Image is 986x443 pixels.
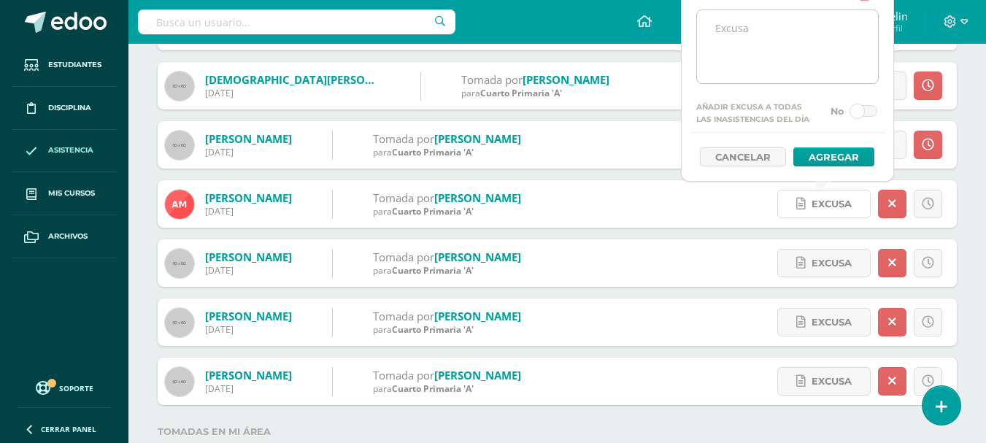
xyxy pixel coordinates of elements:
div: [DATE] [205,146,292,158]
a: [PERSON_NAME] [434,309,521,323]
a: [PERSON_NAME] [434,131,521,146]
div: para [373,264,521,277]
div: para [373,205,521,217]
div: [DATE] [205,205,292,217]
span: Mis cursos [48,188,95,199]
span: Archivos [48,231,88,242]
span: Asistencia [48,145,93,156]
img: 60x60 [165,131,194,160]
a: [PERSON_NAME] [205,368,292,382]
span: Cerrar panel [41,424,96,434]
a: Excusa [777,190,871,218]
img: 8dd14695e70ae1a4af9bc5b7ff191a57.png [165,190,194,219]
div: para [373,382,521,395]
a: Excusa [777,249,871,277]
a: Mis cursos [12,172,117,215]
span: Cuarto Primaria 'A' [392,323,474,336]
label: Añadir excusa a todas las inasistencias del día [690,101,820,126]
a: [PERSON_NAME] [434,368,521,382]
a: Cancelar [700,147,786,166]
img: 60x60 [165,72,194,101]
a: [DEMOGRAPHIC_DATA][PERSON_NAME] [205,72,414,87]
span: Cuarto Primaria 'A' [480,87,562,99]
div: [DATE] [205,264,292,277]
span: Soporte [59,383,93,393]
span: Cuarto Primaria 'A' [392,264,474,277]
div: para [373,323,521,336]
span: Cuarto Primaria 'A' [392,205,474,217]
a: Excusa [777,308,871,336]
span: Tomada por [373,368,434,382]
div: [DATE] [205,323,292,336]
span: Excusa [812,190,852,217]
a: Archivos [12,215,117,258]
span: Disciplina [48,102,91,114]
a: Estudiantes [12,44,117,87]
img: 60x60 [165,249,194,278]
div: para [373,146,521,158]
span: Cuarto Primaria 'A' [392,146,474,158]
a: Asistencia [12,130,117,173]
input: Busca un usuario... [138,9,455,34]
a: Soporte [18,377,111,397]
span: Excusa [812,309,852,336]
span: Excusa [812,250,852,277]
button: Agregar [793,147,874,166]
div: [DATE] [205,382,292,395]
span: Cuarto Primaria 'A' [392,382,474,395]
span: Tomada por [373,190,434,205]
a: [PERSON_NAME] [205,190,292,205]
img: 60x60 [165,308,194,337]
span: Tomada por [373,131,434,146]
a: [PERSON_NAME] [523,72,609,87]
a: [PERSON_NAME] [434,190,521,205]
a: [PERSON_NAME] [205,309,292,323]
a: Disciplina [12,87,117,130]
a: [PERSON_NAME] [434,250,521,264]
a: Excusa [777,367,871,396]
span: Tomada por [373,250,434,264]
span: Estudiantes [48,59,101,71]
span: Excusa [812,368,852,395]
a: [PERSON_NAME] [205,250,292,264]
span: Tomada por [461,72,523,87]
img: 60x60 [165,367,194,396]
div: para [461,87,609,99]
span: Tomada por [373,309,434,323]
a: [PERSON_NAME] [205,131,292,146]
div: [DATE] [205,87,380,99]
